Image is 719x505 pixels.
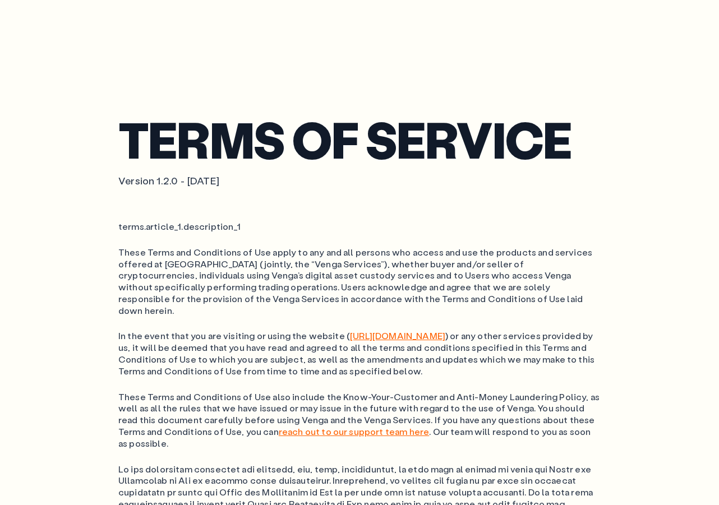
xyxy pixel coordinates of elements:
[118,174,601,187] p: Version 1.2.0 - [DATE]
[118,391,601,450] ol: These Terms and Conditions of Use also include the Know-Your-Customer and Anti-Money Laundering P...
[279,425,429,437] a: reach out to our support team here
[118,221,601,233] ol: terms.article_1.description_1
[118,330,601,377] ol: In the event that you are visiting or using the website ( ) or any other services provided by us,...
[118,247,601,317] ol: These Terms and Conditions of Use apply to any and all persons who access and use the products an...
[118,118,601,161] h1: Terms of service
[350,330,445,341] a: [URL][DOMAIN_NAME]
